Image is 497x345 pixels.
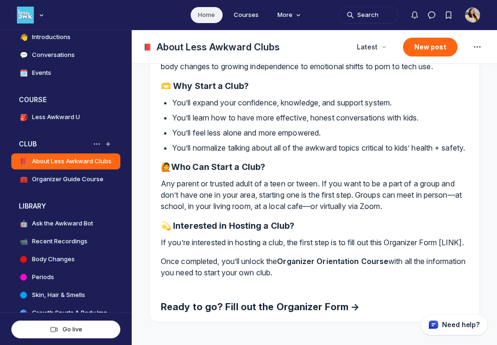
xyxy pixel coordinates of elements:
img: Less Awkward Hub logo [17,7,34,24]
h4: Body Changes [32,255,75,264]
button: Bookmarks [440,7,457,24]
a: Body Changes [11,251,120,267]
button: New post [403,38,458,56]
a: Courses [226,7,266,23]
div: Go live [19,325,112,334]
span: 🎒 [19,112,28,122]
header: Page Header [132,30,497,64]
h4: Introductions [32,32,71,42]
strong: 🫶 Why Start a Club? [161,81,249,91]
button: Space settings [469,39,486,56]
span: 📕 [19,157,28,166]
button: COURSECollapse space [11,92,120,107]
a: 🗓️Events [11,65,120,81]
button: Go live [11,321,120,338]
button: Less Awkward Hub logo [17,6,46,24]
h4: Periods [32,273,54,282]
a: Home [190,7,222,23]
span: 📕 [143,42,153,52]
h4: Ask the Awkward Bot [32,219,93,228]
h4: Less Awkward U [32,112,80,122]
span: 💬 [19,50,28,60]
h4: Growth Spurts & Body Image [32,308,113,318]
button: User menu options [465,8,480,23]
h4: Events [32,68,51,78]
span: 🧰 [19,175,28,184]
h4: Skin, Hair & Smells [32,290,85,300]
h4: Conversations [32,50,75,60]
strong: Organizer Orientation Course [277,257,388,266]
h2: Ready to go? Fill out the Organizer Form → [161,301,468,313]
span: More [277,10,303,20]
h3: 💫 Interested in Hosting a Club? [161,219,468,232]
h3: CLUB [19,139,37,149]
button: Search [338,7,398,24]
p: Once completed, you’ll unlock the with all the information you need to start your own club. [161,256,468,289]
h4: Organizer Guide Course [32,175,103,184]
a: 👋Introductions [11,29,120,45]
a: 🤖Ask the Awkward Bot [11,216,120,232]
svg: Space settings [472,41,483,53]
span: 🤖 [19,219,28,228]
p: Any parent or trusted adult of a teen or tween. If you want to be a part of a group and don’t hav... [161,178,468,212]
button: Circle support widget [421,314,488,335]
span: Latest [357,42,378,52]
a: 📹Recent Recordings [11,233,120,249]
h3: COURSE [19,95,47,104]
span: 👋 [19,32,28,42]
p: Need help? [442,320,480,329]
p: You’ll learn how to have more effective, honest conversations with kids. [172,112,468,123]
button: View space group options [92,139,102,149]
button: Latest [351,39,392,56]
a: 🧰Organizer Guide Course [11,171,120,187]
button: Notifications [406,7,423,24]
p: You’ll feel less alone and more empowered. [172,127,468,138]
h4: About Less Awkward Clubs [32,157,111,166]
button: LIBRARYCollapse space [11,199,120,214]
h3: LIBRARY [19,201,46,211]
a: Growth Spurts & Body Image [11,305,120,321]
button: More [270,7,307,23]
h4: Recent Recordings [32,237,87,246]
button: Add space or space group [103,139,113,149]
span: 🗓️ [19,68,28,78]
p: You’ll normalize talking about all of the awkward topics critical to kids’ health + safety. [172,142,468,153]
button: Direct messages [423,7,440,24]
a: Skin, Hair & Smells [11,287,120,303]
a: 📕About Less Awkward Clubs [11,153,120,169]
strong: 🙋Who Can Start a Club? [161,162,265,172]
a: 🎒Less Awkward U [11,109,120,125]
p: You’ll expand your confidence, knowledge, and support system. [172,97,468,108]
span: 📹 [19,237,28,246]
p: If you’re interested in hosting a club, the first step is to fill out this Organizer Form [LINK]. [161,237,468,248]
button: CLUBCollapse space [11,136,120,152]
a: Periods [11,269,120,285]
h1: About Less Awkward Clubs [157,40,280,54]
a: 💬Conversations [11,47,120,63]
